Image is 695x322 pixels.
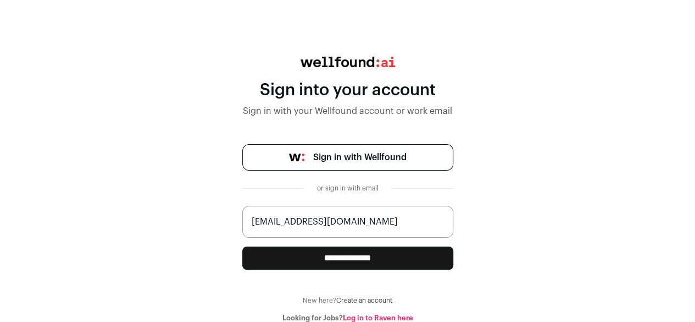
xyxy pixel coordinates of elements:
[242,105,453,118] div: Sign in with your Wellfound account or work email
[242,80,453,100] div: Sign into your account
[343,314,413,321] a: Log in to Raven here
[336,297,392,304] a: Create an account
[313,151,407,164] span: Sign in with Wellfound
[242,296,453,305] div: New here?
[289,154,304,161] img: wellfound-symbol-flush-black-fb3c872781a75f747ccb3a119075da62bfe97bd399995f84a933054e44a575c4.png
[313,184,383,193] div: or sign in with email
[242,206,453,238] input: name@work-email.com
[242,144,453,171] a: Sign in with Wellfound
[301,57,395,67] img: wellfound:ai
